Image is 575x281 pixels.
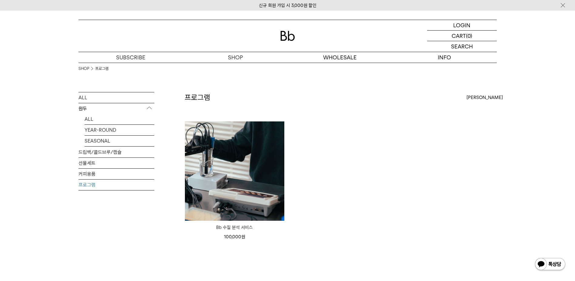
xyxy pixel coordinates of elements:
[79,103,154,114] p: 원두
[79,180,154,190] a: 프로그램
[452,31,466,41] p: CART
[224,234,245,240] span: 100,000
[85,125,154,135] a: YEAR-ROUND
[85,136,154,146] a: SEASONAL
[79,147,154,157] a: 드립백/콜드브루/캡슐
[241,234,245,240] span: 원
[79,52,183,63] a: SUBSCRIBE
[85,114,154,124] a: ALL
[259,3,316,8] a: 신규 회원 가입 시 3,000원 할인
[95,66,109,72] a: 프로그램
[280,31,295,41] img: 로고
[185,121,284,221] img: Bb 수질 분석 서비스
[466,31,472,41] p: (0)
[185,224,284,231] a: Bb 수질 분석 서비스
[534,257,566,272] img: 카카오톡 채널 1:1 채팅 버튼
[427,31,497,41] a: CART (0)
[453,20,470,30] p: LOGIN
[79,66,89,72] a: SHOP
[185,92,210,103] h2: 프로그램
[79,92,154,103] a: ALL
[79,169,154,179] a: 커피용품
[451,41,473,52] p: SEARCH
[466,94,503,101] span: [PERSON_NAME]
[288,52,392,63] p: WHOLESALE
[183,52,288,63] a: SHOP
[79,158,154,168] a: 선물세트
[392,52,497,63] p: INFO
[427,20,497,31] a: LOGIN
